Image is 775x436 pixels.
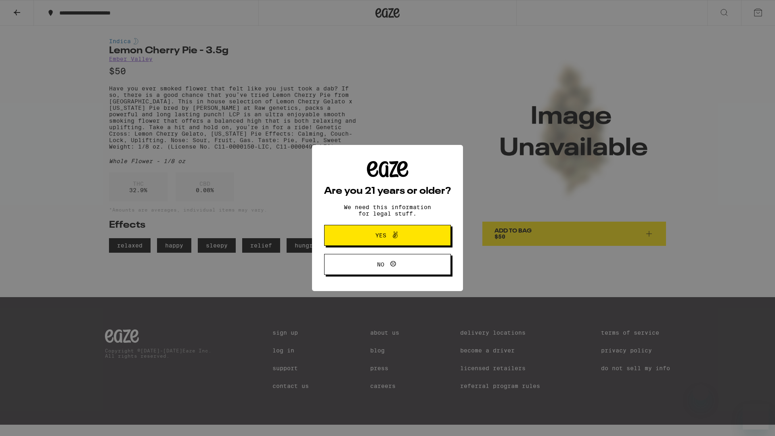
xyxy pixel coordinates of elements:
h2: Are you 21 years or older? [324,187,451,196]
button: No [324,254,451,275]
iframe: Close message [693,384,709,400]
button: Yes [324,225,451,246]
p: We need this information for legal stuff. [337,204,438,217]
span: Yes [375,233,386,238]
iframe: Button to launch messaging window [743,404,769,430]
span: No [377,262,384,267]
